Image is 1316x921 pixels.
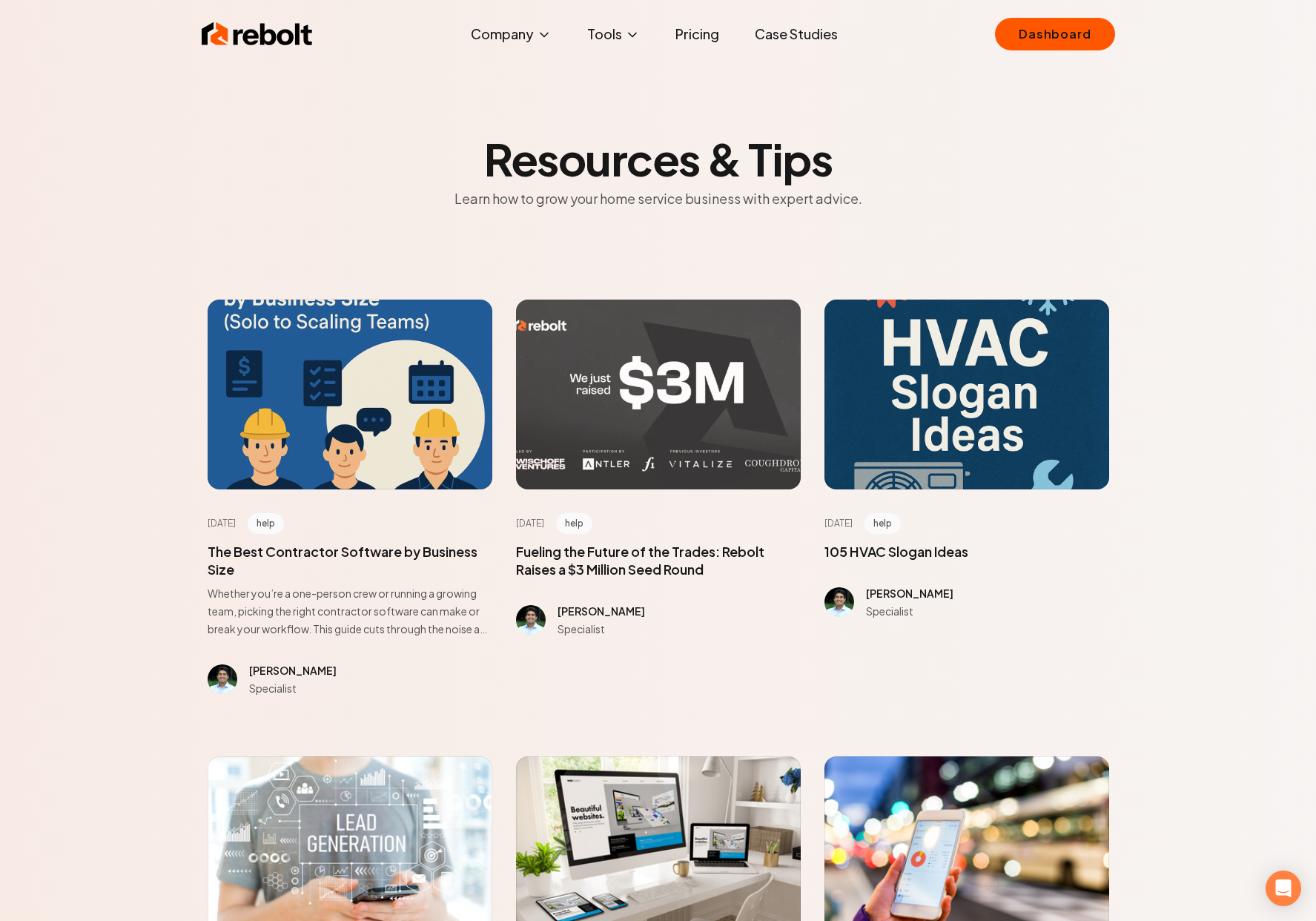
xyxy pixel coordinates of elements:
[1266,871,1301,906] div: Open Intercom Messenger
[824,543,968,560] a: 105 HVAC Slogan Ideas
[459,19,563,49] button: Company
[208,543,477,578] a: The Best Contractor Software by Business Size
[743,19,850,49] a: Case Studies
[864,513,901,534] span: help
[556,513,592,534] span: help
[558,604,645,618] span: [PERSON_NAME]
[202,19,313,49] img: Rebolt Logo
[575,19,652,49] button: Tools
[409,187,907,211] p: Learn how to grow your home service business with expert advice.
[249,664,337,677] span: [PERSON_NAME]
[995,18,1114,50] a: Dashboard
[824,518,853,529] time: [DATE]
[664,19,731,49] a: Pricing
[516,518,544,529] time: [DATE]
[208,518,236,529] time: [DATE]
[248,513,284,534] span: help
[516,543,764,578] a: Fueling the Future of the Trades: Rebolt Raises a $3 Million Seed Round
[409,136,907,181] h2: Resources & Tips
[866,587,953,600] span: [PERSON_NAME]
